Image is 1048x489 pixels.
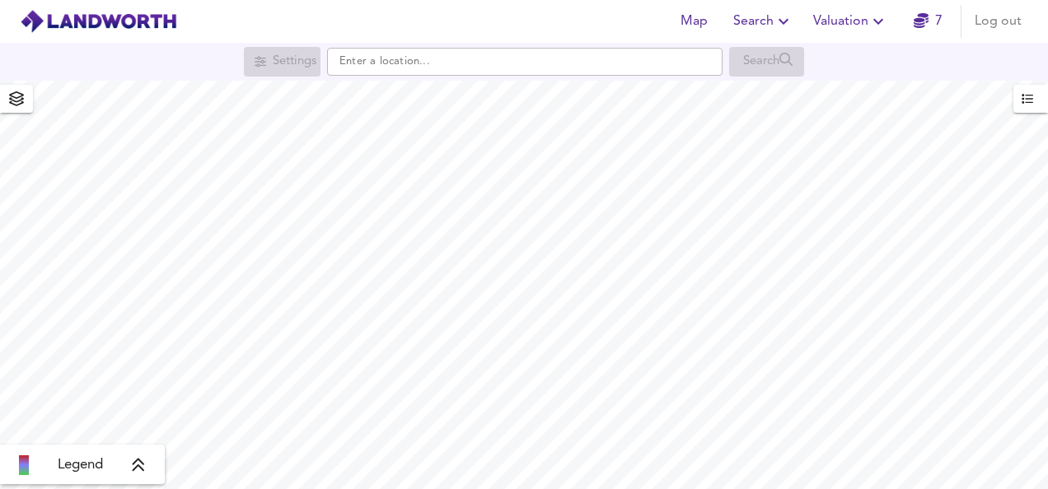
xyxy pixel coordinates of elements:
[729,47,804,77] div: Search for a location first or explore the map
[975,10,1022,33] span: Log out
[733,10,793,33] span: Search
[58,455,103,475] span: Legend
[968,5,1028,38] button: Log out
[901,5,954,38] button: 7
[327,48,723,76] input: Enter a location...
[674,10,713,33] span: Map
[914,10,943,33] a: 7
[244,47,320,77] div: Search for a location first or explore the map
[813,10,888,33] span: Valuation
[807,5,895,38] button: Valuation
[667,5,720,38] button: Map
[20,9,177,34] img: logo
[727,5,800,38] button: Search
